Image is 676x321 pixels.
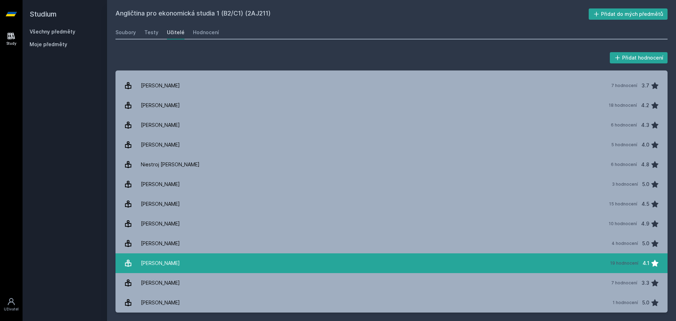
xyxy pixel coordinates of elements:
div: Soubory [115,29,136,36]
div: [PERSON_NAME] [141,118,180,132]
a: [PERSON_NAME] 19 hodnocení 4.1 [115,253,668,273]
a: Soubory [115,25,136,39]
a: Testy [144,25,158,39]
a: Niestroj [PERSON_NAME] 6 hodnocení 4.8 [115,155,668,174]
button: Přidat do mých předmětů [589,8,668,20]
div: 4 hodnocení [612,241,638,246]
a: [PERSON_NAME] 10 hodnocení 4.9 [115,214,668,234]
a: Hodnocení [193,25,219,39]
div: [PERSON_NAME] [141,236,180,251]
div: [PERSON_NAME] [141,79,180,93]
div: 4.9 [641,217,649,231]
div: 7 hodnocení [611,280,637,286]
div: [PERSON_NAME] [141,256,180,270]
a: [PERSON_NAME] 4 hodnocení 5.0 [115,234,668,253]
div: [PERSON_NAME] [141,217,180,231]
div: 5 hodnocení [611,142,637,148]
a: Učitelé [167,25,184,39]
div: 5.0 [642,296,649,310]
div: [PERSON_NAME] [141,177,180,191]
div: 4.2 [641,98,649,112]
a: [PERSON_NAME] 1 hodnocení 5.0 [115,293,668,313]
a: [PERSON_NAME] 18 hodnocení 4.2 [115,95,668,115]
div: 1 hodnocení [613,300,638,305]
div: 4.5 [641,197,649,211]
a: [PERSON_NAME] 15 hodnocení 4.5 [115,194,668,214]
div: 3 hodnocení [612,181,638,187]
div: Study [6,41,17,46]
a: [PERSON_NAME] 6 hodnocení 4.3 [115,115,668,135]
div: [PERSON_NAME] [141,276,180,290]
div: 19 hodnocení [610,260,638,266]
div: [PERSON_NAME] [141,138,180,152]
div: Niestroj [PERSON_NAME] [141,158,200,172]
div: 5.0 [642,177,649,191]
div: 3.7 [641,79,649,93]
div: 18 hodnocení [609,103,637,108]
a: [PERSON_NAME] 7 hodnocení 3.3 [115,273,668,293]
div: 6 hodnocení [611,122,637,128]
div: 15 hodnocení [609,201,637,207]
div: 4.8 [641,158,649,172]
div: Uživatel [4,307,19,312]
h2: Angličtina pro ekonomická studia 1 (B2/C1) (2AJ211) [115,8,589,20]
div: 4.0 [641,138,649,152]
div: Učitelé [167,29,184,36]
a: Uživatel [1,294,21,315]
div: 7 hodnocení [611,83,637,88]
div: 5.0 [642,236,649,251]
div: [PERSON_NAME] [141,296,180,310]
a: [PERSON_NAME] 3 hodnocení 5.0 [115,174,668,194]
div: Hodnocení [193,29,219,36]
span: Moje předměty [30,41,67,48]
div: [PERSON_NAME] [141,98,180,112]
div: Testy [144,29,158,36]
button: Přidat hodnocení [610,52,668,63]
div: 10 hodnocení [609,221,637,227]
a: [PERSON_NAME] 5 hodnocení 4.0 [115,135,668,155]
div: 6 hodnocení [611,162,637,167]
a: Study [1,28,21,50]
div: 4.1 [643,256,649,270]
div: 4.3 [641,118,649,132]
a: [PERSON_NAME] 7 hodnocení 3.7 [115,76,668,95]
div: [PERSON_NAME] [141,197,180,211]
a: Všechny předměty [30,29,75,35]
div: 3.3 [641,276,649,290]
